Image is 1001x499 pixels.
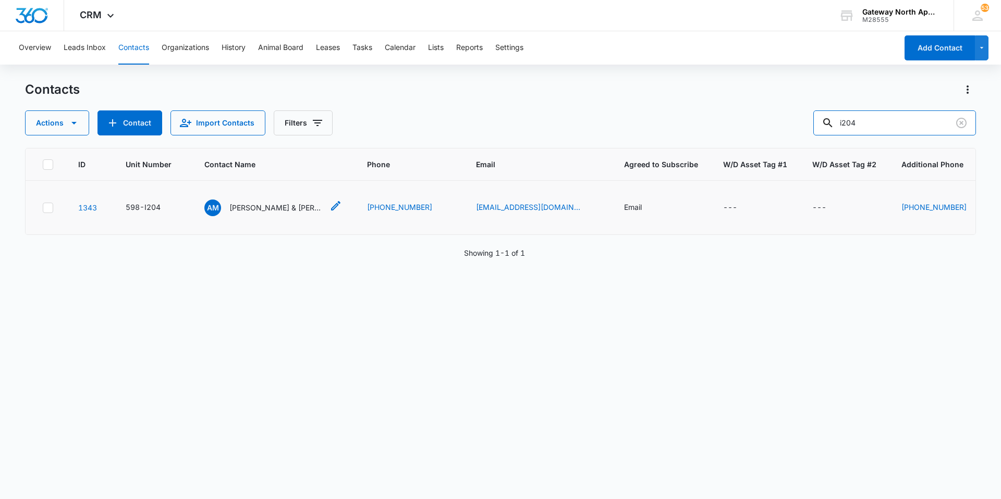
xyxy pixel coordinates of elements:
[80,9,102,20] span: CRM
[456,31,483,65] button: Reports
[862,16,938,23] div: account id
[812,202,845,214] div: W/D Asset Tag #2 - - Select to Edit Field
[476,202,599,214] div: Email - alexisdanaemccowan@gmail.com - Select to Edit Field
[126,202,179,214] div: Unit Number - 598-I204 - Select to Edit Field
[78,159,86,170] span: ID
[274,110,333,135] button: Filters
[812,202,826,214] div: ---
[367,159,436,170] span: Phone
[316,31,340,65] button: Leases
[204,199,221,216] span: AM
[624,159,698,170] span: Agreed to Subscribe
[981,4,989,12] span: 53
[624,202,642,213] div: Email
[862,8,938,16] div: account name
[126,202,161,213] div: 598-I204
[25,82,80,97] h1: Contacts
[19,31,51,65] button: Overview
[905,35,975,60] button: Add Contact
[170,110,265,135] button: Import Contacts
[476,202,580,213] a: [EMAIL_ADDRESS][DOMAIN_NAME]
[476,159,584,170] span: Email
[981,4,989,12] div: notifications count
[78,203,97,212] a: Navigate to contact details page for Alexis McCowan & Andrew Collins
[901,202,967,213] a: [PHONE_NUMBER]
[723,202,756,214] div: W/D Asset Tag #1 - - Select to Edit Field
[367,202,432,213] a: [PHONE_NUMBER]
[812,159,876,170] span: W/D Asset Tag #2
[367,202,451,214] div: Phone - (719) 289-2381 - Select to Edit Field
[428,31,444,65] button: Lists
[959,81,976,98] button: Actions
[162,31,209,65] button: Organizations
[118,31,149,65] button: Contacts
[953,115,970,131] button: Clear
[222,31,246,65] button: History
[126,159,179,170] span: Unit Number
[385,31,416,65] button: Calendar
[97,110,162,135] button: Add Contact
[901,202,985,214] div: Additional Phone - (720) 345-8107 - Select to Edit Field
[813,110,976,135] input: Search Contacts
[495,31,523,65] button: Settings
[352,31,372,65] button: Tasks
[723,159,787,170] span: W/D Asset Tag #1
[25,110,89,135] button: Actions
[204,199,342,216] div: Contact Name - Alexis McCowan & Andrew Collins - Select to Edit Field
[204,159,327,170] span: Contact Name
[901,159,985,170] span: Additional Phone
[723,202,737,214] div: ---
[624,202,661,214] div: Agreed to Subscribe - Email - Select to Edit Field
[258,31,303,65] button: Animal Board
[464,247,525,258] p: Showing 1-1 of 1
[229,202,323,213] p: [PERSON_NAME] & [PERSON_NAME]
[64,31,106,65] button: Leads Inbox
